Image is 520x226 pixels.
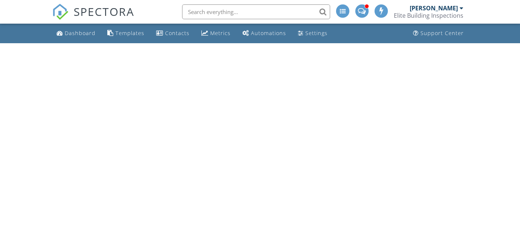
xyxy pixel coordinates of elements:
div: Support Center [420,30,464,37]
div: Automations [251,30,286,37]
a: Templates [104,27,147,40]
div: Contacts [165,30,189,37]
a: Dashboard [54,27,98,40]
a: Contacts [153,27,192,40]
a: Metrics [198,27,234,40]
a: Settings [295,27,331,40]
div: Dashboard [65,30,95,37]
a: Support Center [410,27,467,40]
div: Settings [305,30,328,37]
div: Templates [115,30,144,37]
div: [PERSON_NAME] [410,4,458,12]
a: SPECTORA [52,10,134,25]
div: Metrics [210,30,231,37]
a: Automations (Advanced) [239,27,289,40]
img: The Best Home Inspection Software - Spectora [52,4,68,20]
span: SPECTORA [74,4,134,19]
input: Search everything... [182,4,330,19]
div: Elite Building Inspections [394,12,463,19]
